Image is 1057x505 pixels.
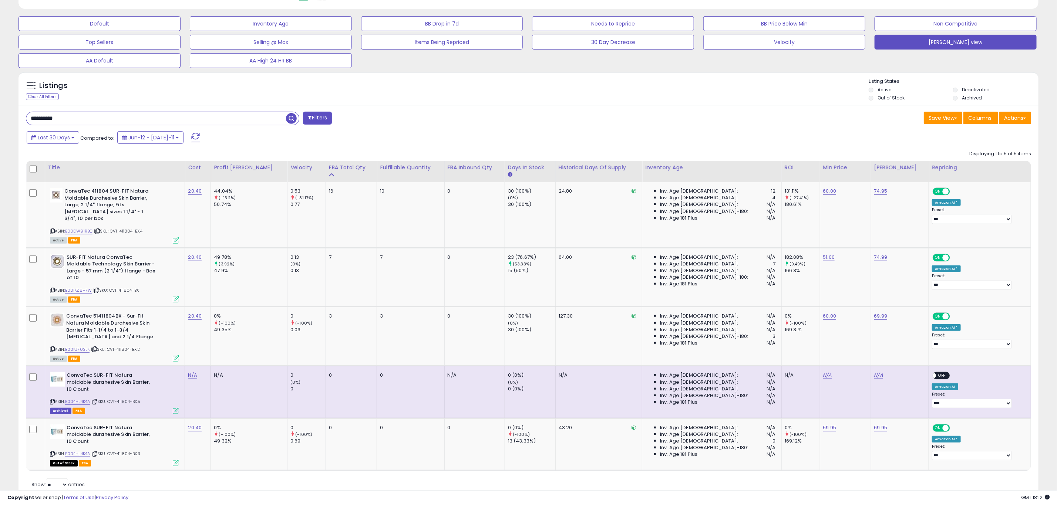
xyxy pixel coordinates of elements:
[785,372,814,379] div: N/A
[767,399,775,406] span: N/A
[660,215,699,221] span: Inv. Age 181 Plus:
[66,313,156,342] b: ConvaTec 51411804BX - Sur-Fit Natura Moldable Durahesive Skin Barrier Fits 1-1/4 to 1-3/4 [MEDICA...
[660,208,748,215] span: Inv. Age [DEMOGRAPHIC_DATA]-180:
[767,372,775,379] span: N/A
[50,460,78,467] span: All listings that are currently out of stock and unavailable for purchase on Amazon
[68,296,81,303] span: FBA
[559,254,636,261] div: 64.00
[660,254,738,261] span: Inv. Age [DEMOGRAPHIC_DATA]:
[934,254,943,261] span: ON
[73,408,85,414] span: FBA
[50,296,67,303] span: All listings currently available for purchase on Amazon
[50,188,179,243] div: ASIN:
[932,333,1025,349] div: Preset:
[869,78,1039,85] p: Listing States:
[295,431,312,437] small: (-100%)
[361,35,523,50] button: Items Being Repriced
[875,35,1037,50] button: [PERSON_NAME] view
[329,188,371,194] div: 16
[660,438,738,444] span: Inv. Age [DEMOGRAPHIC_DATA]:
[290,313,326,319] div: 0
[785,254,820,261] div: 182.08%
[660,261,738,267] span: Inv. Age [DEMOGRAPHIC_DATA]:
[508,267,555,274] div: 15 (50%)
[932,444,1025,461] div: Preset:
[50,313,64,328] img: 31WwnQmdR2L._SL40_.jpg
[878,95,905,101] label: Out of Stock
[50,237,67,244] span: All listings currently available for purchase on Amazon
[878,87,892,93] label: Active
[874,187,888,195] a: 74.95
[999,112,1031,124] button: Actions
[214,424,287,431] div: 0%
[559,188,636,194] div: 24.80
[190,35,352,50] button: Selling @ Max
[214,201,287,208] div: 50.74%
[660,424,738,431] span: Inv. Age [DEMOGRAPHIC_DATA]:
[932,265,961,272] div: Amazon AI *
[767,340,775,346] span: N/A
[932,207,1025,224] div: Preset:
[188,254,202,261] a: 20.40
[790,195,809,201] small: (-27.41%)
[290,386,326,392] div: 0
[932,324,961,331] div: Amazon AI *
[703,35,865,50] button: Velocity
[660,333,748,340] span: Inv. Age [DEMOGRAPHIC_DATA]-180:
[380,372,439,379] div: 0
[559,424,636,431] div: 43.20
[932,436,961,443] div: Amazon AI *
[508,188,555,194] div: 30 (100%)
[380,254,439,261] div: 7
[290,261,301,267] small: (0%)
[117,131,184,144] button: Jun-12 - [DATE]-11
[934,189,943,195] span: ON
[380,164,441,172] div: Fulfillable Quantity
[785,438,820,444] div: 169.12%
[94,228,143,234] span: | SKU: CVT-411804-BX.4
[67,424,156,447] b: ConvaTec SUR-FIT Natura moldable durahesive Skin Barrier, 10 Count
[660,274,748,281] span: Inv. Age [DEMOGRAPHIC_DATA]-180:
[790,431,807,437] small: (-100%)
[219,431,236,437] small: (-100%)
[38,134,70,141] span: Last 30 Days
[767,267,775,274] span: N/A
[785,326,820,333] div: 169.31%
[18,16,181,31] button: Default
[767,320,775,326] span: N/A
[660,201,738,208] span: Inv. Age [DEMOGRAPHIC_DATA]:
[50,408,71,414] span: Listings that have been deleted from Seller Central
[934,313,943,320] span: ON
[936,373,948,379] span: OFF
[767,215,775,221] span: N/A
[448,164,502,172] div: FBA inbound Qty
[219,261,235,267] small: (3.92%)
[50,424,65,439] img: 31mLLWzAf6L._SL40_.jpg
[91,451,141,457] span: | SKU: CVT-411804-BX.3
[214,164,284,172] div: Profit [PERSON_NAME]
[963,112,998,124] button: Columns
[329,254,371,261] div: 7
[767,424,775,431] span: N/A
[67,372,156,394] b: ConvaTec SUR-FIT Natura moldable durahesive Skin Barrier, 10 Count
[214,438,287,444] div: 49.32%
[874,164,926,172] div: [PERSON_NAME]
[214,188,287,194] div: 44.04%
[703,16,865,31] button: BB Price Below Min
[214,254,287,261] div: 49.78%
[932,164,1028,172] div: Repricing
[65,228,93,234] a: B00DW91RBC
[329,372,371,379] div: 0
[290,379,301,385] small: (0%)
[513,261,531,267] small: (53.33%)
[823,312,836,320] a: 60.00
[949,189,961,195] span: OFF
[188,372,197,379] a: N/A
[559,372,636,379] div: N/A
[823,164,868,172] div: Min Price
[290,438,326,444] div: 0.69
[513,431,530,437] small: (-100%)
[875,16,1037,31] button: Non Competitive
[508,438,555,444] div: 13 (43.33%)
[50,356,67,362] span: All listings currently available for purchase on Amazon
